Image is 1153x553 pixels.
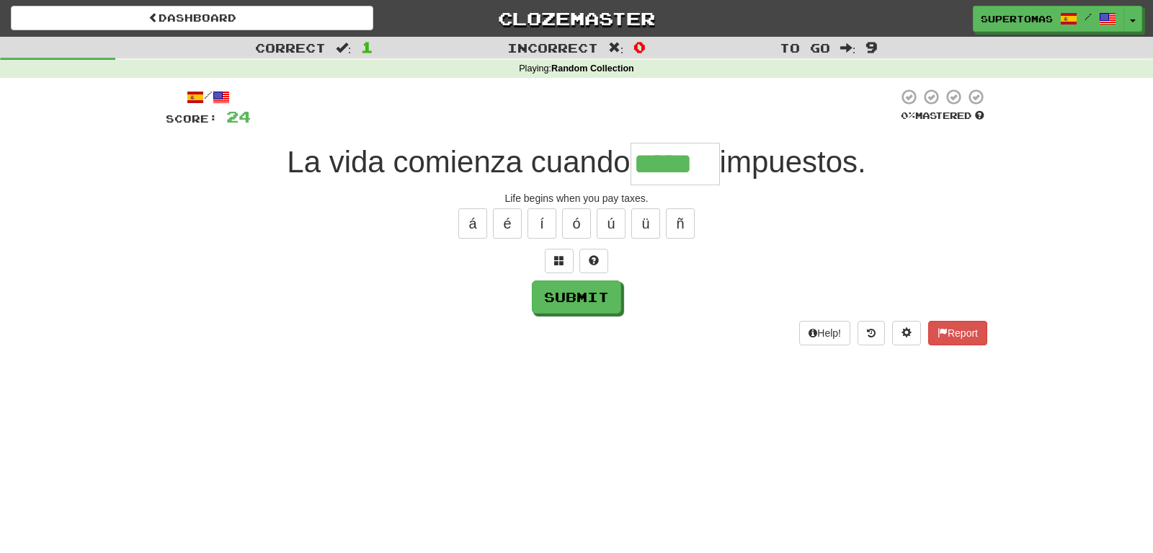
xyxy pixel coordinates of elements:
button: Switch sentence to multiple choice alt+p [545,249,574,273]
button: ñ [666,208,695,239]
span: : [840,42,856,54]
div: / [166,88,251,106]
span: Correct [255,40,326,55]
button: ú [597,208,626,239]
span: 0 [633,38,646,56]
span: Score: [166,112,218,125]
span: SuperTomas [981,12,1053,25]
span: : [608,42,624,54]
button: ü [631,208,660,239]
span: / [1085,12,1092,22]
button: í [527,208,556,239]
button: Round history (alt+y) [858,321,885,345]
span: Incorrect [507,40,598,55]
button: Report [928,321,987,345]
span: 24 [226,107,251,125]
span: impuestos. [720,145,866,179]
span: 1 [361,38,373,56]
span: 0 % [901,110,915,121]
button: Single letter hint - you only get 1 per sentence and score half the points! alt+h [579,249,608,273]
button: Submit [532,280,621,314]
span: 9 [865,38,878,56]
span: La vida comienza cuando [287,145,630,179]
div: Life begins when you pay taxes. [166,191,987,205]
button: Help! [799,321,850,345]
a: SuperTomas / [973,6,1124,32]
a: Dashboard [11,6,373,30]
span: To go [780,40,830,55]
button: é [493,208,522,239]
button: á [458,208,487,239]
span: : [336,42,352,54]
a: Clozemaster [395,6,757,31]
strong: Random Collection [551,63,634,74]
div: Mastered [898,110,987,123]
button: ó [562,208,591,239]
